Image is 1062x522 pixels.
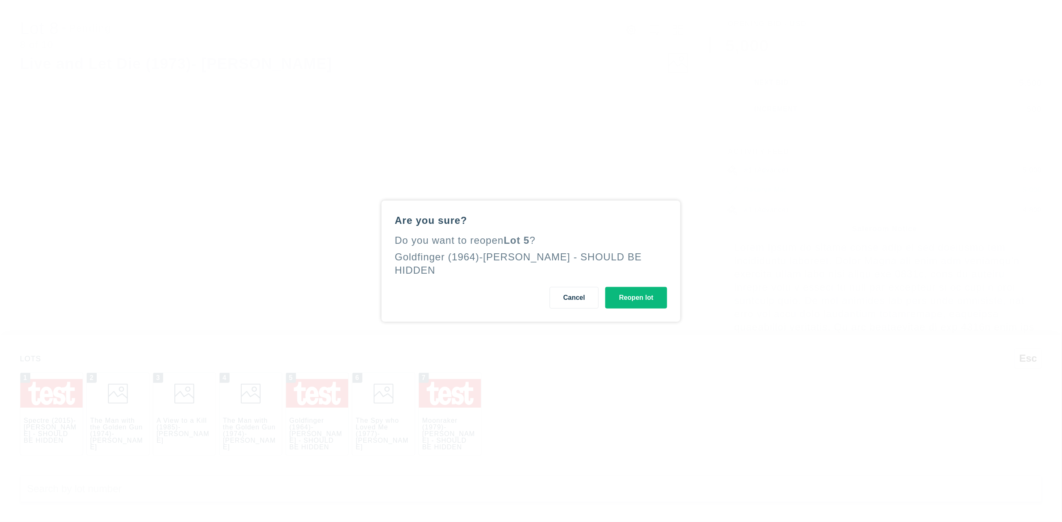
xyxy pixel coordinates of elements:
[395,214,667,227] div: Are you sure?
[504,235,530,246] span: Lot 5
[550,287,599,309] button: Cancel
[605,287,667,309] button: Reopen lot
[395,251,642,276] div: Goldfinger (1964)-[PERSON_NAME] - SHOULD BE HIDDEN
[395,234,667,247] div: Do you want to reopen ?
